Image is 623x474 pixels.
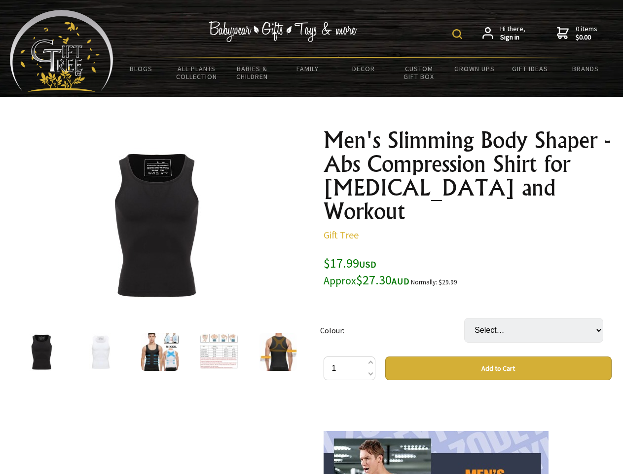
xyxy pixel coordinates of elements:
a: Grown Ups [446,58,502,79]
img: Men's Slimming Body Shaper - Abs Compression Shirt for Gynecomastia and Workout [141,333,179,371]
img: product search [452,29,462,39]
a: Hi there,Sign in [482,25,525,42]
a: Brands [558,58,614,79]
h1: Men's Slimming Body Shaper - Abs Compression Shirt for [MEDICAL_DATA] and Workout [324,128,612,223]
span: 0 items [576,24,597,42]
img: Men's Slimming Body Shaper - Abs Compression Shirt for Gynecomastia and Workout [23,333,60,371]
small: Normally: $29.99 [411,278,457,286]
td: Colour: [320,304,464,356]
a: Gift Tree [324,229,359,241]
a: Babies & Children [224,58,280,87]
img: Men's Slimming Body Shaper - Abs Compression Shirt for Gynecomastia and Workout [82,333,119,371]
a: Decor [335,58,391,79]
strong: Sign in [500,33,525,42]
span: $17.99 $27.30 [324,255,409,288]
a: BLOGS [113,58,169,79]
span: Hi there, [500,25,525,42]
img: Men's Slimming Body Shaper - Abs Compression Shirt for Gynecomastia and Workout [259,333,297,371]
small: Approx [324,274,356,287]
img: Babyware - Gifts - Toys and more... [10,10,113,92]
a: Family [280,58,336,79]
span: AUD [392,276,409,287]
a: All Plants Collection [169,58,225,87]
img: Babywear - Gifts - Toys & more [209,21,357,42]
a: Gift Ideas [502,58,558,79]
img: Men's Slimming Body Shaper - Abs Compression Shirt for Gynecomastia and Workout [79,148,233,302]
a: Custom Gift Box [391,58,447,87]
span: USD [359,259,376,270]
a: 0 items$0.00 [557,25,597,42]
img: Men's Slimming Body Shaper - Abs Compression Shirt for Gynecomastia and Workout [200,333,238,371]
button: Add to Cart [385,356,612,380]
strong: $0.00 [576,33,597,42]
